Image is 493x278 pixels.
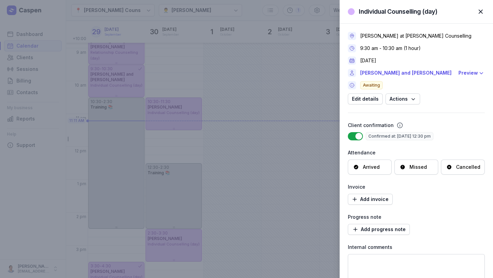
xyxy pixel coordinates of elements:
[363,164,380,170] div: Arrived
[348,121,394,129] div: Client confirmation
[348,243,485,251] div: Internal comments
[458,69,478,77] div: Preview
[366,132,433,140] span: Confirmed at: [DATE] 12:30 pm
[456,164,480,170] div: Cancelled
[360,81,383,89] span: Awaiting
[348,213,485,221] div: Progress note
[352,225,406,233] span: Add progress note
[409,164,427,170] div: Missed
[352,95,379,103] span: Edit details
[458,69,485,77] button: Preview
[360,69,454,77] a: [PERSON_NAME] and [PERSON_NAME]
[360,45,421,52] div: 9:30 am - 10:30 am (1 hour)
[348,183,485,191] div: Invoice
[360,33,471,39] div: [PERSON_NAME] at [PERSON_NAME] Counselling
[390,95,416,103] span: Actions
[360,57,376,64] div: [DATE]
[348,149,485,157] div: Attendance
[352,195,389,203] span: Add invoice
[359,8,438,16] div: Individual Counselling (day)
[348,93,383,104] button: Edit details
[385,93,420,104] button: Actions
